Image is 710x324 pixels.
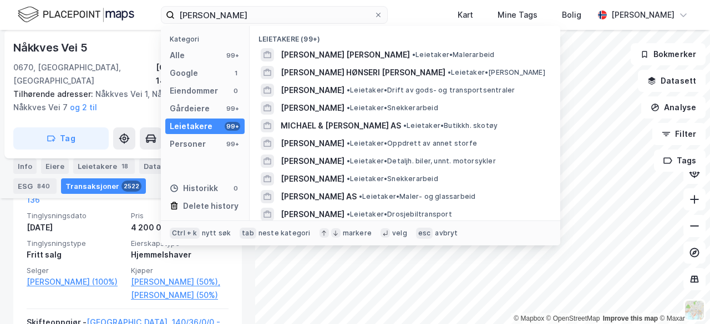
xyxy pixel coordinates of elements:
div: 840 [35,181,52,192]
div: velg [392,229,407,238]
span: Leietaker • Snekkerarbeid [347,174,438,183]
div: 99+ [225,51,240,60]
span: • [359,192,362,200]
span: • [347,210,350,218]
a: [PERSON_NAME] (100%) [27,275,124,289]
span: [PERSON_NAME] [281,172,344,186]
div: 99+ [225,104,240,113]
div: 1 [231,69,240,78]
div: Transaksjoner [61,178,146,194]
div: Eiendommer [170,84,218,97]
div: Nåkkves Vei 1, Nåkkves Vei 3, Nåkkves Vei 7 [13,88,233,114]
span: Tinglysningstype [27,239,124,248]
div: ESG [13,178,57,194]
span: [PERSON_NAME] [281,137,344,150]
button: Tag [13,127,109,150]
div: [PERSON_NAME] [611,8,674,22]
span: Leietaker • Malerarbeid [412,50,494,59]
span: • [347,139,350,147]
span: [PERSON_NAME] AS [281,190,357,203]
div: 99+ [225,122,240,131]
span: [PERSON_NAME] [281,208,344,221]
div: tab [240,228,256,239]
span: Leietaker • Maler- og glassarbeid [359,192,475,201]
span: Selger [27,266,124,275]
div: nytt søk [202,229,231,238]
input: Søk på adresse, matrikkel, gårdeiere, leietakere eller personer [175,7,374,23]
a: [PERSON_NAME] (50%) [131,289,229,302]
span: Leietaker • Oppdrett av annet storfe [347,139,477,148]
div: Kart [458,8,473,22]
div: esc [416,228,433,239]
div: Datasett [139,158,181,174]
button: Bokmerker [631,43,706,65]
div: 18 [119,161,130,172]
div: Eiere [41,158,69,174]
div: Historikk [170,182,218,195]
div: Kontrollprogram for chat [655,271,710,324]
div: Delete history [183,199,239,213]
div: Leietakere (99+) [250,26,560,46]
div: Nåkkves Vei 5 [13,39,89,56]
span: MICHAEL & [PERSON_NAME] AS [281,119,401,132]
div: Mine Tags [498,8,537,22]
div: Google [170,66,198,80]
div: Alle [170,49,185,62]
span: Leietaker • [PERSON_NAME] [448,68,545,77]
button: Tags [654,150,706,172]
div: 4 200 000 kr [131,221,229,234]
span: Leietaker • Drift av gods- og transportsentraler [347,86,515,95]
div: [DATE] [27,221,124,234]
div: Hjemmelshaver [131,248,229,261]
div: Leietakere [170,120,212,133]
a: Improve this map [603,315,658,322]
div: 0 [231,86,240,95]
span: • [403,121,407,130]
div: Bolig [562,8,581,22]
div: Leietakere [73,158,135,174]
img: logo.f888ab2527a4732fd821a326f86c7f29.svg [18,5,134,24]
span: • [347,157,350,165]
span: Kjøper [131,266,229,275]
span: [PERSON_NAME] [281,101,344,115]
div: markere [343,229,372,238]
span: Leietaker • Butikkh. skotøy [403,121,498,130]
div: Gårdeiere [170,102,210,115]
span: Tinglysningsdato [27,211,124,220]
div: avbryt [435,229,458,238]
span: • [347,86,350,94]
button: Analyse [641,96,706,119]
div: Ctrl + k [170,228,200,239]
button: Filter [652,123,706,145]
button: Datasett [638,70,706,92]
span: • [347,104,350,112]
span: Pris [131,211,229,220]
span: Tilhørende adresser: [13,89,95,99]
div: Info [13,158,37,174]
span: [PERSON_NAME] [281,155,344,168]
span: • [347,174,350,183]
div: 0 [231,184,240,193]
div: 2522 [121,181,141,192]
span: [PERSON_NAME] [PERSON_NAME] [281,48,410,61]
a: Mapbox [514,315,544,322]
div: 0670, [GEOGRAPHIC_DATA], [GEOGRAPHIC_DATA] [13,61,156,88]
span: Leietaker • Snekkerarbeid [347,104,438,112]
span: • [448,68,451,76]
div: Fritt salg [27,248,124,261]
span: Leietaker • Drosjebiltransport [347,210,452,219]
iframe: Chat Widget [655,271,710,324]
div: [GEOGRAPHIC_DATA], 140/36 [156,61,242,88]
div: Personer [170,137,206,151]
div: neste kategori [258,229,311,238]
span: [PERSON_NAME] HØNSERI [PERSON_NAME] [281,66,445,79]
span: Leietaker • Detaljh. biler, unnt. motorsykler [347,157,496,166]
span: [PERSON_NAME] [281,84,344,97]
div: 99+ [225,140,240,148]
span: Eierskapstype [131,239,229,248]
a: [PERSON_NAME] (50%), [131,275,229,289]
span: • [412,50,415,59]
div: Kategori [170,35,245,43]
a: OpenStreetMap [546,315,600,322]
